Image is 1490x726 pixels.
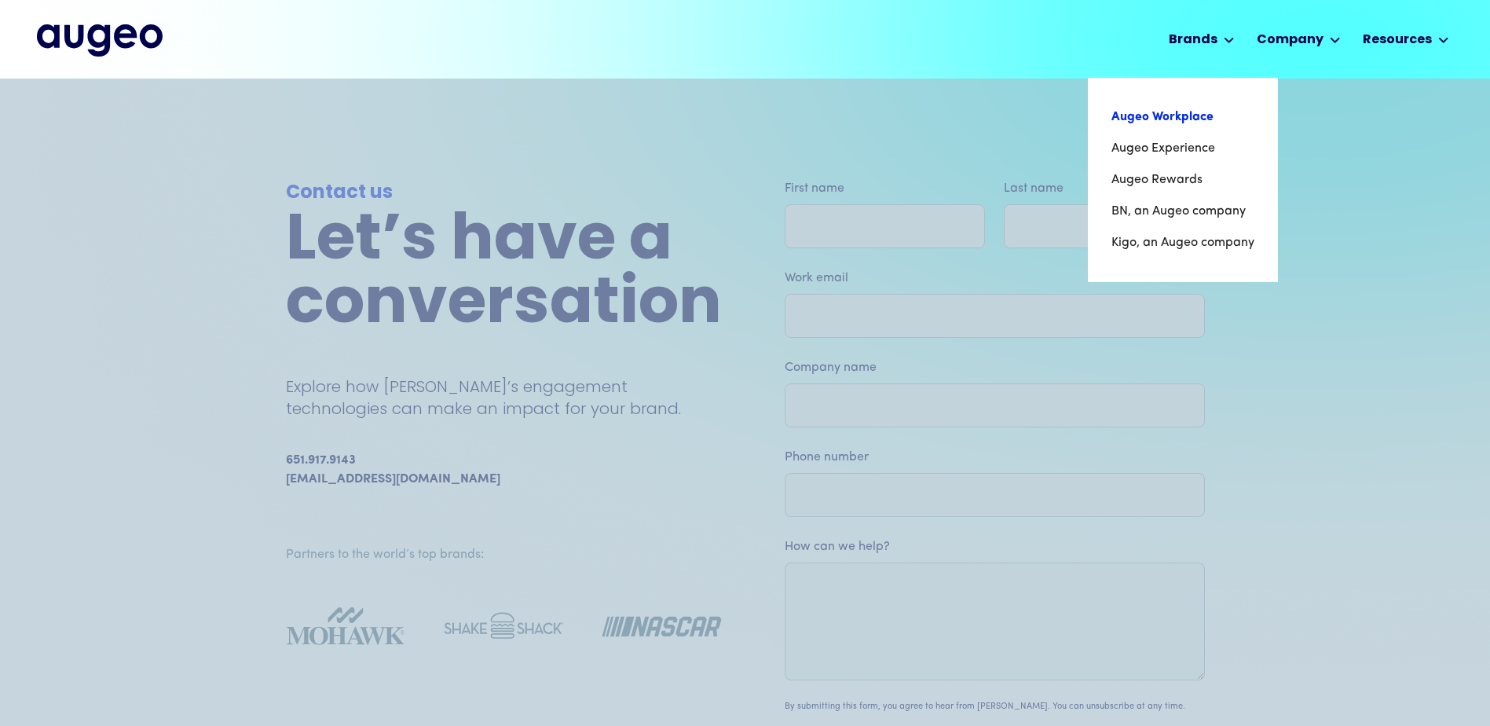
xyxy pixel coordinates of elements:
[1088,78,1278,282] nav: Brands
[37,24,163,56] a: home
[1169,31,1217,49] div: Brands
[1111,196,1254,227] a: BN, an Augeo company
[1257,31,1323,49] div: Company
[1111,227,1254,258] a: Kigo, an Augeo company
[1111,164,1254,196] a: Augeo Rewards
[1111,133,1254,164] a: Augeo Experience
[1111,101,1254,133] a: Augeo Workplace
[1363,31,1432,49] div: Resources
[37,24,163,56] img: Augeo's full logo in midnight blue.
